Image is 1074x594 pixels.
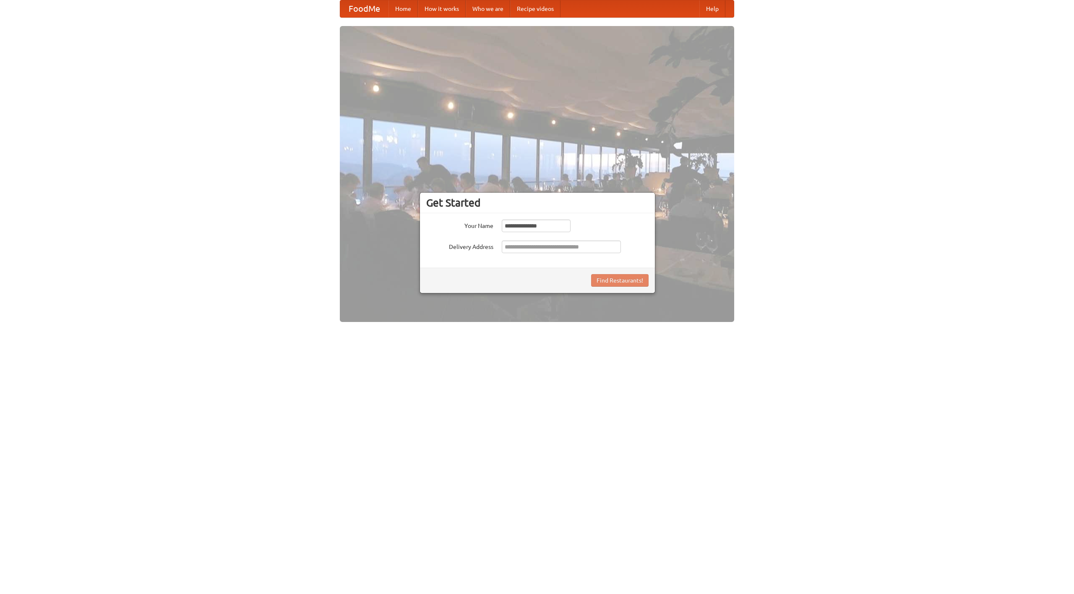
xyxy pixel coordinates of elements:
h3: Get Started [426,196,649,209]
a: Recipe videos [510,0,560,17]
a: How it works [418,0,466,17]
a: Help [699,0,725,17]
a: Home [388,0,418,17]
label: Your Name [426,220,493,230]
button: Find Restaurants! [591,274,649,287]
a: Who we are [466,0,510,17]
a: FoodMe [340,0,388,17]
label: Delivery Address [426,241,493,251]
